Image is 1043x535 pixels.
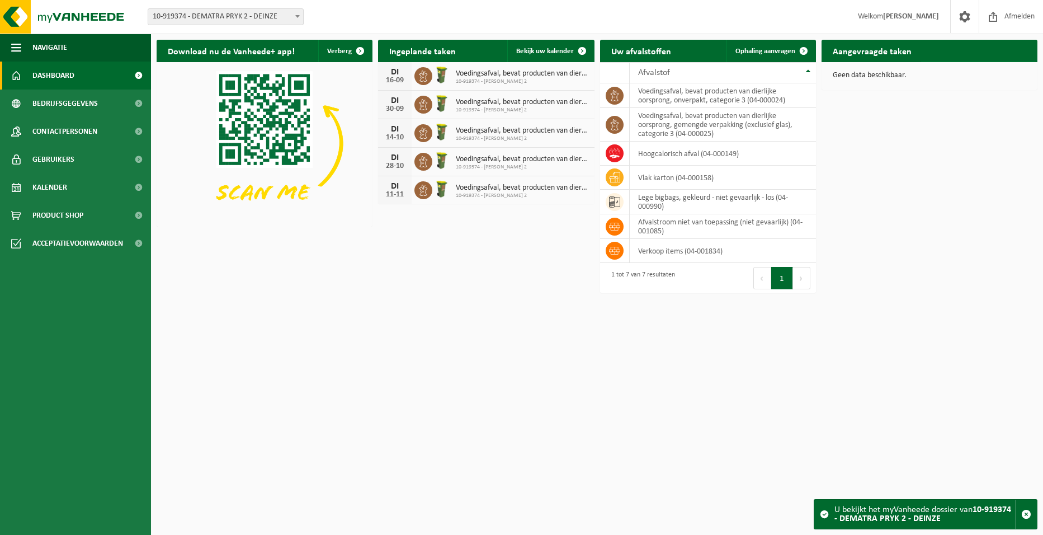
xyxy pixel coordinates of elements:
span: Voedingsafval, bevat producten van dierlijke oorsprong, onverpakt, categorie 3 [456,98,588,107]
span: 10-919374 - [PERSON_NAME] 2 [456,135,588,142]
span: Dashboard [32,62,74,90]
span: Gebruikers [32,146,74,173]
div: 28-10 [384,162,406,170]
strong: 10-919374 - DEMATRA PRYK 2 - DEINZE [834,505,1011,523]
strong: [PERSON_NAME] [883,12,939,21]
div: 30-09 [384,105,406,113]
div: 14-10 [384,134,406,142]
span: Voedingsafval, bevat producten van dierlijke oorsprong, onverpakt, categorie 3 [456,155,588,164]
span: Product Shop [32,201,83,229]
h2: Uw afvalstoffen [600,40,682,62]
a: Bekijk uw kalender [507,40,593,62]
button: Previous [753,267,771,289]
span: Bekijk uw kalender [516,48,574,55]
a: Ophaling aanvragen [726,40,815,62]
td: verkoop items (04-001834) [630,239,816,263]
span: Acceptatievoorwaarden [32,229,123,257]
p: Geen data beschikbaar. [833,72,1026,79]
button: Verberg [318,40,371,62]
span: Verberg [327,48,352,55]
span: Ophaling aanvragen [735,48,795,55]
img: Download de VHEPlus App [157,62,372,224]
td: vlak karton (04-000158) [630,166,816,190]
span: 10-919374 - [PERSON_NAME] 2 [456,164,588,171]
div: U bekijkt het myVanheede dossier van [834,500,1015,529]
td: voedingsafval, bevat producten van dierlijke oorsprong, gemengde verpakking (exclusief glas), cat... [630,108,816,142]
img: WB-0060-HPE-GN-50 [432,94,451,113]
div: DI [384,182,406,191]
img: WB-0060-HPE-GN-50 [432,180,451,199]
td: lege bigbags, gekleurd - niet gevaarlijk - los (04-000990) [630,190,816,214]
img: WB-0060-HPE-GN-50 [432,151,451,170]
div: 1 tot 7 van 7 resultaten [606,266,675,290]
div: DI [384,153,406,162]
span: 10-919374 - DEMATRA PRYK 2 - DEINZE [148,8,304,25]
div: DI [384,125,406,134]
img: WB-0060-HPE-GN-50 [432,65,451,85]
span: 10-919374 - DEMATRA PRYK 2 - DEINZE [148,9,303,25]
td: afvalstroom niet van toepassing (niet gevaarlijk) (04-001085) [630,214,816,239]
h2: Aangevraagde taken [822,40,923,62]
span: Voedingsafval, bevat producten van dierlijke oorsprong, onverpakt, categorie 3 [456,184,588,193]
span: Voedingsafval, bevat producten van dierlijke oorsprong, onverpakt, categorie 3 [456,69,588,78]
h2: Ingeplande taken [378,40,467,62]
span: Voedingsafval, bevat producten van dierlijke oorsprong, onverpakt, categorie 3 [456,126,588,135]
img: WB-0060-HPE-GN-50 [432,123,451,142]
td: hoogcalorisch afval (04-000149) [630,142,816,166]
h2: Download nu de Vanheede+ app! [157,40,306,62]
span: Kalender [32,173,67,201]
button: Next [793,267,810,289]
td: voedingsafval, bevat producten van dierlijke oorsprong, onverpakt, categorie 3 (04-000024) [630,83,816,108]
span: Contactpersonen [32,118,97,146]
span: 10-919374 - [PERSON_NAME] 2 [456,78,588,85]
span: Afvalstof [638,68,670,77]
span: 10-919374 - [PERSON_NAME] 2 [456,107,588,114]
span: Bedrijfsgegevens [32,90,98,118]
div: 11-11 [384,191,406,199]
button: 1 [771,267,793,289]
div: 16-09 [384,77,406,85]
div: DI [384,68,406,77]
div: DI [384,96,406,105]
span: Navigatie [32,34,67,62]
span: 10-919374 - [PERSON_NAME] 2 [456,193,588,199]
